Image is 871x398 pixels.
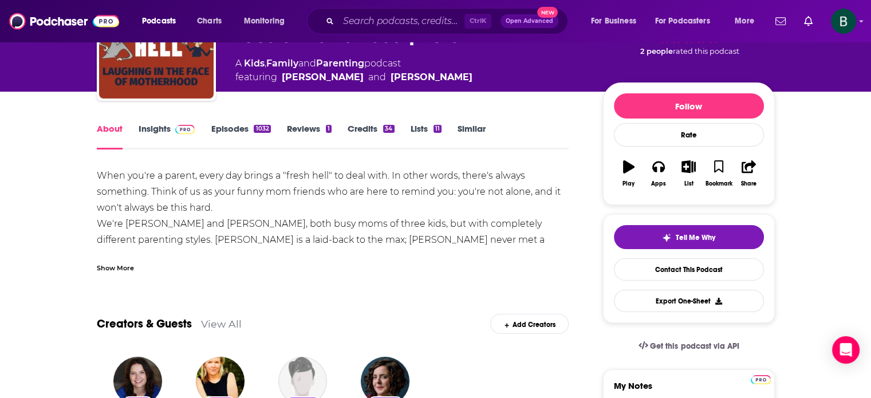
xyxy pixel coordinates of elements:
a: Show notifications dropdown [771,11,790,31]
span: featuring [235,70,472,84]
a: Lists11 [411,123,442,149]
a: Margaret Ables [391,70,472,84]
img: User Profile [831,9,856,34]
button: open menu [648,12,727,30]
a: Pro website [751,373,771,384]
div: List [684,180,693,187]
div: Add Creators [490,314,569,334]
button: Share [734,153,763,194]
a: Reviews1 [287,123,332,149]
input: Search podcasts, credits, & more... [338,12,464,30]
div: Share [741,180,756,187]
div: 34 [383,125,394,133]
span: , [265,58,266,69]
span: New [537,7,558,18]
span: Tell Me Why [676,233,715,242]
a: Amy Wilson [282,70,364,84]
span: Monitoring [244,13,285,29]
a: Contact This Podcast [614,258,764,281]
a: Credits34 [348,123,394,149]
button: open menu [727,12,768,30]
img: Podchaser Pro [751,375,771,384]
button: open menu [236,12,299,30]
span: 2 people [640,47,673,56]
div: Play [622,180,634,187]
div: A podcast [235,57,472,84]
div: Apps [651,180,666,187]
button: tell me why sparkleTell Me Why [614,225,764,249]
a: Creators & Guests [97,317,192,331]
button: Show profile menu [831,9,856,34]
span: Get this podcast via API [650,341,739,351]
div: Open Intercom Messenger [832,336,860,364]
span: rated this podcast [673,47,739,56]
a: Parenting [316,58,364,69]
div: Search podcasts, credits, & more... [318,8,579,34]
div: Bookmark [705,180,732,187]
span: More [735,13,754,29]
button: Apps [644,153,673,194]
button: Play [614,153,644,194]
img: Podchaser Pro [175,125,195,134]
button: Open AdvancedNew [500,14,558,28]
a: Family [266,58,298,69]
img: Podchaser - Follow, Share and Rate Podcasts [9,10,119,32]
button: List [673,153,703,194]
span: For Podcasters [655,13,710,29]
div: Rate [614,123,764,147]
button: open menu [134,12,191,30]
span: Ctrl K [464,14,491,29]
button: Export One-Sheet [614,290,764,312]
div: 11 [433,125,442,133]
a: InsightsPodchaser Pro [139,123,195,149]
a: Show notifications dropdown [799,11,817,31]
div: 1 [326,125,332,133]
span: and [368,70,386,84]
img: tell me why sparkle [662,233,671,242]
span: Podcasts [142,13,176,29]
span: Open Advanced [506,18,553,24]
a: Kids [244,58,265,69]
a: Episodes1032 [211,123,270,149]
span: For Business [591,13,636,29]
button: Bookmark [704,153,734,194]
span: Charts [197,13,222,29]
span: Logged in as betsy46033 [831,9,856,34]
span: and [298,58,316,69]
a: Get this podcast via API [629,332,748,360]
a: About [97,123,123,149]
a: Similar [458,123,486,149]
a: Charts [190,12,228,30]
button: open menu [583,12,651,30]
a: View All [201,318,242,330]
div: 1032 [254,125,270,133]
button: Follow [614,93,764,119]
